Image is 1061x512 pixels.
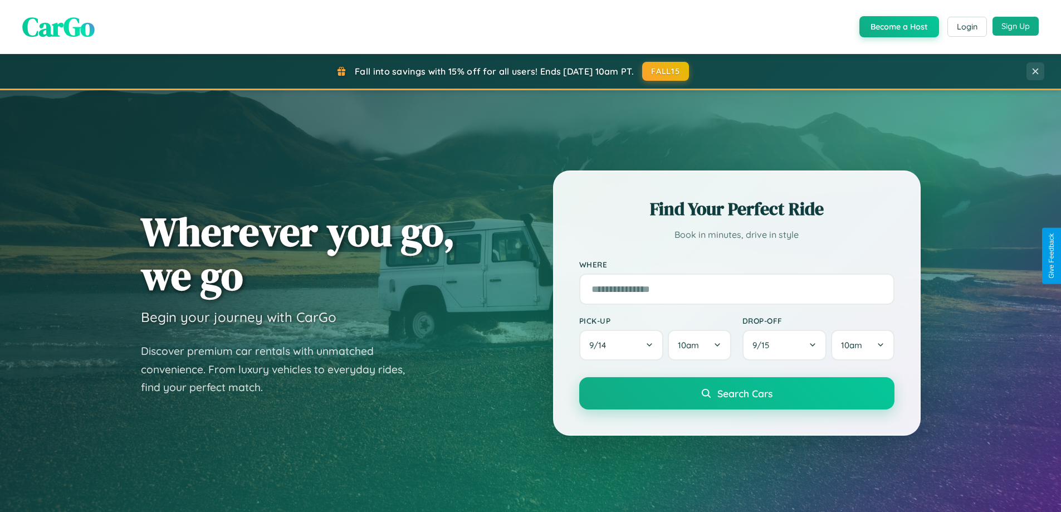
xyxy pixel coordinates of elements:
span: Search Cars [717,387,772,399]
button: FALL15 [642,62,689,81]
div: Give Feedback [1048,233,1055,279]
button: Login [947,17,987,37]
button: 9/15 [742,330,827,360]
span: 10am [841,340,862,350]
p: Discover premium car rentals with unmatched convenience. From luxury vehicles to everyday rides, ... [141,342,419,397]
label: Where [579,260,894,269]
p: Book in minutes, drive in style [579,227,894,243]
h3: Begin your journey with CarGo [141,309,336,325]
button: Become a Host [859,16,939,37]
label: Drop-off [742,316,894,325]
span: 9 / 14 [589,340,612,350]
button: 10am [831,330,894,360]
h1: Wherever you go, we go [141,209,455,298]
button: Search Cars [579,377,894,409]
button: 10am [668,330,731,360]
span: 10am [678,340,699,350]
span: Fall into savings with 15% off for all users! Ends [DATE] 10am PT. [355,66,634,77]
h2: Find Your Perfect Ride [579,197,894,221]
button: Sign Up [992,17,1039,36]
label: Pick-up [579,316,731,325]
span: CarGo [22,8,95,45]
span: 9 / 15 [752,340,775,350]
button: 9/14 [579,330,664,360]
